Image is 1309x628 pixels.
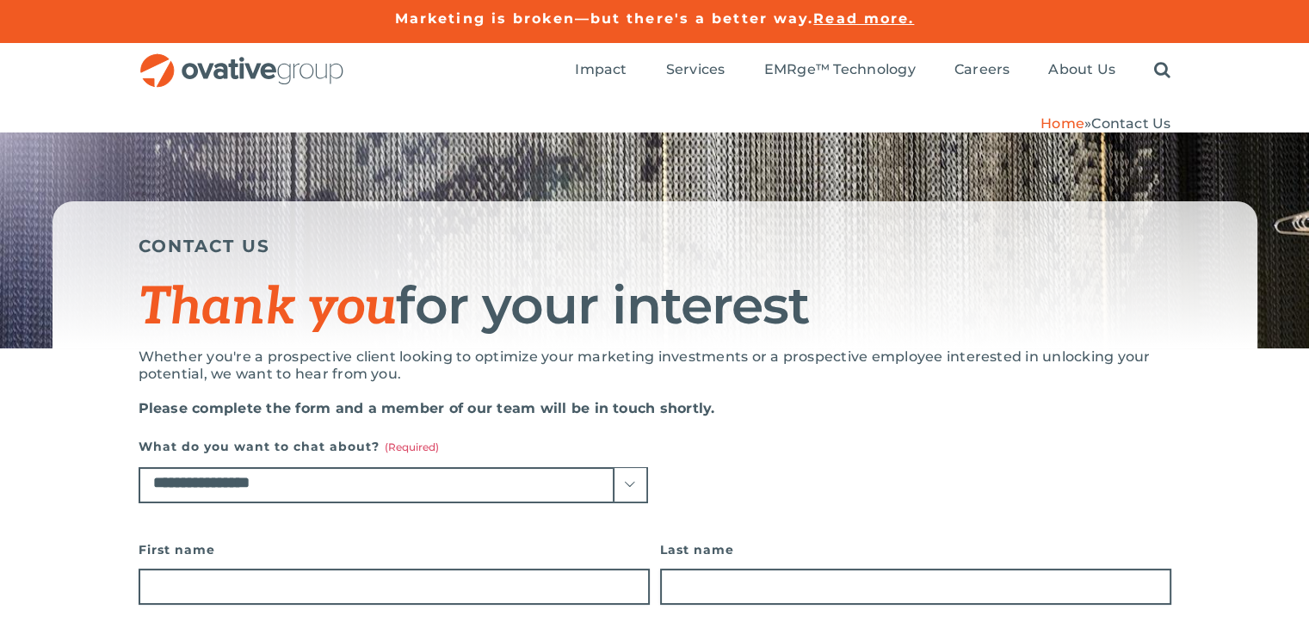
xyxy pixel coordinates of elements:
[139,277,397,339] span: Thank you
[139,538,650,562] label: First name
[666,61,726,80] a: Services
[395,10,814,27] a: Marketing is broken—but there's a better way.
[139,278,1171,336] h1: for your interest
[660,538,1171,562] label: Last name
[139,236,1171,256] h5: CONTACT US
[813,10,914,27] a: Read more.
[764,61,916,78] span: EMRge™ Technology
[954,61,1010,80] a: Careers
[139,52,345,68] a: OG_Full_horizontal_RGB
[1048,61,1115,78] span: About Us
[575,61,627,78] span: Impact
[666,61,726,78] span: Services
[1040,115,1084,132] a: Home
[1091,115,1170,132] span: Contact Us
[1048,61,1115,80] a: About Us
[1154,61,1170,80] a: Search
[1040,115,1171,132] span: »
[764,61,916,80] a: EMRge™ Technology
[139,400,715,416] strong: Please complete the form and a member of our team will be in touch shortly.
[385,440,439,453] span: (Required)
[575,61,627,80] a: Impact
[954,61,1010,78] span: Careers
[139,348,1171,383] p: Whether you're a prospective client looking to optimize your marketing investments or a prospecti...
[575,43,1170,98] nav: Menu
[139,434,648,459] label: What do you want to chat about?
